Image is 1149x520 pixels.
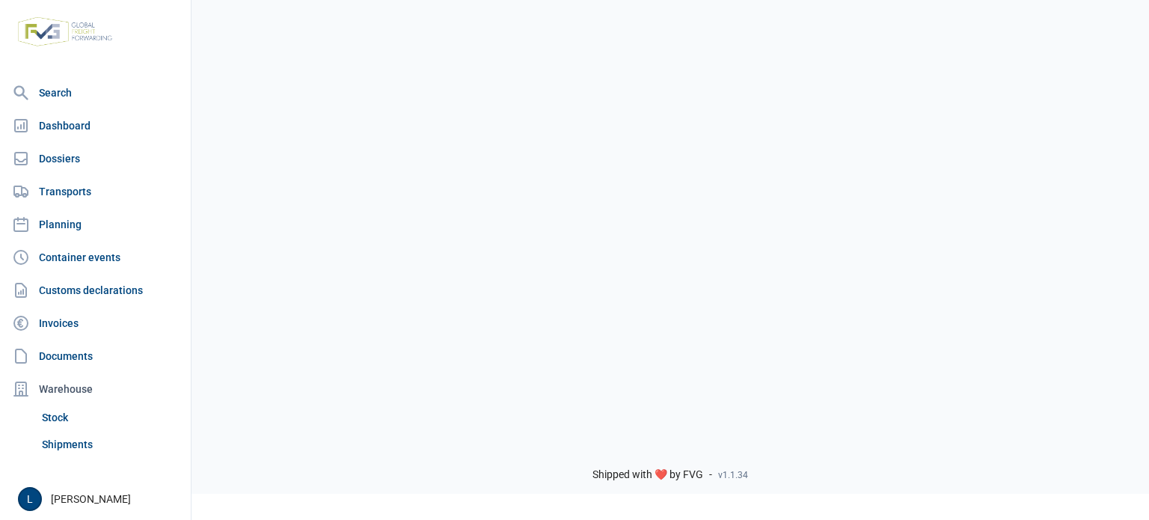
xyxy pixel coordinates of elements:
[6,374,185,404] div: Warehouse
[36,404,185,431] a: Stock
[6,242,185,272] a: Container events
[6,341,185,371] a: Documents
[6,308,185,338] a: Invoices
[592,468,703,482] span: Shipped with ❤️ by FVG
[12,11,118,52] img: FVG - Global freight forwarding
[6,144,185,174] a: Dossiers
[718,469,748,481] span: v1.1.34
[6,111,185,141] a: Dashboard
[6,275,185,305] a: Customs declarations
[6,78,185,108] a: Search
[18,487,42,511] button: L
[709,468,712,482] span: -
[6,177,185,207] a: Transports
[36,431,185,458] a: Shipments
[18,487,182,511] div: [PERSON_NAME]
[6,209,185,239] a: Planning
